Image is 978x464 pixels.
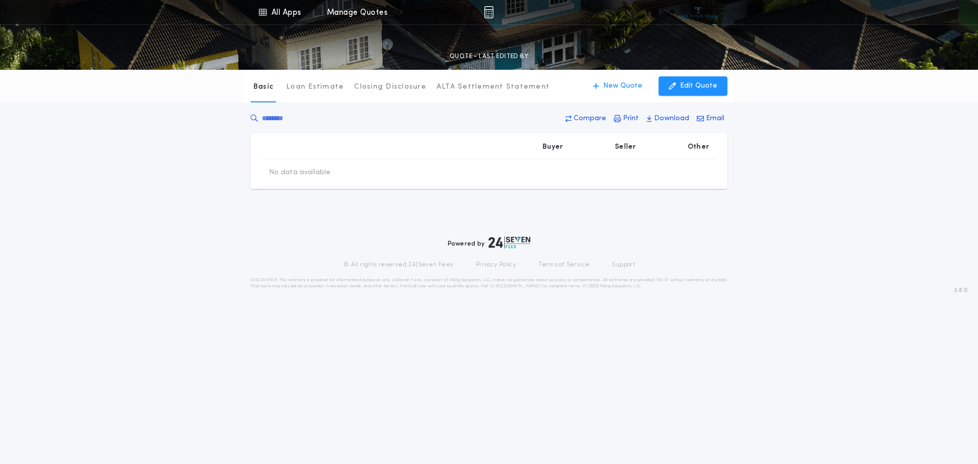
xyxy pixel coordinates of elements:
[450,51,528,62] p: QUOTE - LAST EDITED BY
[251,277,727,289] p: DISCLAIMER: This estimate is provided for informational purposes only. 24|Seven Fees, a product o...
[562,110,609,128] button: Compare
[354,82,426,92] p: Closing Disclosure
[476,261,517,269] a: Privacy Policy
[490,284,540,288] a: [URL][DOMAIN_NAME]
[343,261,453,269] p: © All rights reserved. 24|Seven Fees
[542,142,563,152] p: Buyer
[954,286,968,295] span: 3.8.0
[659,76,727,96] button: Edit Quote
[680,7,718,17] img: vs-icon
[488,236,530,249] img: logo
[448,236,530,249] div: Powered by
[538,261,589,269] a: Terms of Service
[615,142,636,152] p: Seller
[694,110,727,128] button: Email
[680,81,717,91] p: Edit Quote
[253,82,274,92] p: Basic
[286,82,344,92] p: Loan Estimate
[611,110,642,128] button: Print
[583,76,653,96] button: New Quote
[654,114,689,124] p: Download
[612,261,635,269] a: Support
[643,110,692,128] button: Download
[623,114,639,124] p: Print
[688,142,709,152] p: Other
[484,6,494,18] img: img
[603,81,642,91] p: New Quote
[574,114,606,124] p: Compare
[261,159,339,186] td: No data available
[437,82,550,92] p: ALTA Settlement Statement
[706,114,724,124] p: Email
